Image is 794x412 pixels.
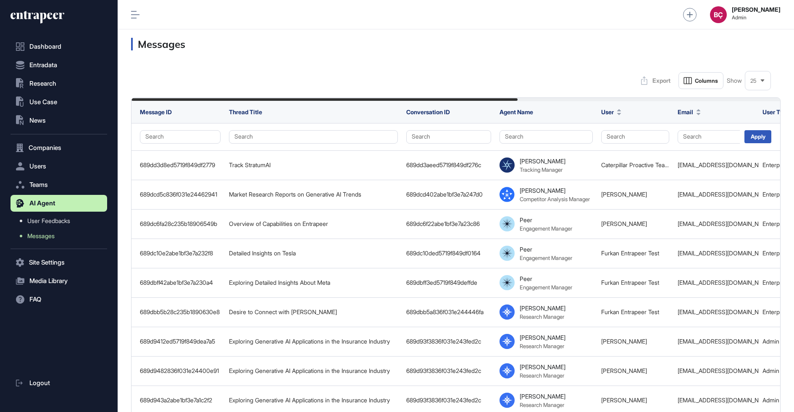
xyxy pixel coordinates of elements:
a: Furkan Entrapeer Test [601,308,659,315]
a: [PERSON_NAME] [601,338,647,345]
span: Users [29,163,46,170]
a: [PERSON_NAME] [601,396,647,404]
a: Logout [11,375,107,391]
button: FAQ [11,291,107,308]
div: Exploring Generative AI Applications in the Insurance Industry [229,367,398,374]
div: 689dc10e2abe1bf3e7a232f8 [140,250,221,257]
div: 689d93f3836f031e243fed2c [406,397,491,404]
div: [EMAIL_ADDRESS][DOMAIN_NAME] [678,162,754,168]
a: Messages [15,228,107,244]
div: Exploring Generative AI Applications in the Insurance Industry [229,397,398,404]
div: [PERSON_NAME] [520,304,565,312]
a: [PERSON_NAME] [601,367,647,374]
a: Furkan Entrapeer Test [601,249,659,257]
span: News [29,117,46,124]
div: Engagement Manager [520,255,572,261]
button: Use Case [11,94,107,110]
h3: Messages [131,38,781,50]
span: Companies [29,144,61,151]
div: 689dd3d8ed5719f849df2779 [140,162,221,168]
button: BÇ [710,6,727,23]
span: 25 [750,78,757,84]
button: Media Library [11,273,107,289]
span: Media Library [29,278,68,284]
div: Research Manager [520,343,564,349]
span: FAQ [29,296,41,303]
span: Messages [27,233,55,239]
button: Columns [678,72,723,89]
button: Users [11,158,107,175]
div: Exploring Detailed Insights About Meta [229,279,398,286]
span: Show [727,77,742,84]
span: Entradata [29,62,57,68]
span: Site Settings [29,259,65,266]
button: Search [229,130,398,144]
div: 689dc10ded5719f849df0164 [406,250,491,257]
div: [EMAIL_ADDRESS][DOMAIN_NAME] [678,397,754,404]
div: [PERSON_NAME] [520,363,565,370]
div: Engagement Manager [520,225,572,232]
div: Research Manager [520,402,564,408]
button: Research [11,75,107,92]
span: Teams [29,181,48,188]
button: Search [140,130,221,144]
div: 689dbb5a836f031e244446fa [406,309,491,315]
div: Peer [520,246,532,253]
div: Research Manager [520,313,564,320]
div: Market Research Reports on Generative AI Trends [229,191,398,198]
span: Message ID [140,108,172,115]
div: [PERSON_NAME] [520,334,565,341]
a: Caterpillar Proactive Team Team [601,161,686,168]
span: AI Agent [29,200,55,207]
a: [PERSON_NAME] [601,191,647,198]
div: Detailed Insights on Tesla [229,250,398,257]
div: 689dbb5b28c235b1890630e8 [140,309,221,315]
div: 689dcd5c836f031e24462941 [140,191,221,198]
div: [PERSON_NAME] [520,157,565,165]
button: Teams [11,176,107,193]
span: Admin [732,15,781,21]
div: [EMAIL_ADDRESS][DOMAIN_NAME] [678,338,754,345]
div: Overview of Capabilities on Entrapeer [229,220,398,227]
div: [PERSON_NAME] [520,187,565,194]
span: Agent Name [500,108,533,115]
div: 689d943a2abe1bf3e7a1c2f2 [140,397,221,404]
div: [EMAIL_ADDRESS][DOMAIN_NAME] [678,309,754,315]
div: [EMAIL_ADDRESS][DOMAIN_NAME] [678,279,754,286]
div: Tracking Manager [520,166,563,173]
button: News [11,112,107,129]
button: Search [500,130,593,144]
div: Research Manager [520,372,564,379]
div: [EMAIL_ADDRESS][DOMAIN_NAME] [678,250,754,257]
button: Entradata [11,57,107,73]
div: 689dc6fa28c235b18906549b [140,220,221,227]
span: Conversation ID [406,108,450,115]
div: 689d93f3836f031e243fed2c [406,338,491,345]
button: Search [601,130,669,144]
div: 689d93f3836f031e243fed2c [406,367,491,374]
div: Peer [520,275,532,282]
div: 689dcd402abe1bf3e7a247d0 [406,191,491,198]
span: User Type [762,108,790,116]
div: 689dbff42abe1bf3e7a230a4 [140,279,221,286]
div: Track StratumAI [229,162,398,168]
a: Furkan Entrapeer Test [601,279,659,286]
div: Peer [520,216,532,223]
button: User [601,108,621,116]
div: Desire to Connect with [PERSON_NAME] [229,309,398,315]
span: Use Case [29,99,57,105]
div: 689dd3aeed5719f849df276c [406,162,491,168]
div: [EMAIL_ADDRESS][DOMAIN_NAME] [678,220,754,227]
span: Thread Title [229,108,262,115]
span: User [601,108,614,116]
div: 689dc6f22abe1bf3e7a23c86 [406,220,491,227]
button: Export [636,72,675,89]
button: Companies [11,139,107,156]
span: Research [29,80,56,87]
button: Search [406,130,491,144]
div: 689d9482836f031e24400e91 [140,367,221,374]
div: 689dbff3ed5719f849deffde [406,279,491,286]
button: Email [678,108,701,116]
div: Exploring Generative AI Applications in the Insurance Industry [229,338,398,345]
